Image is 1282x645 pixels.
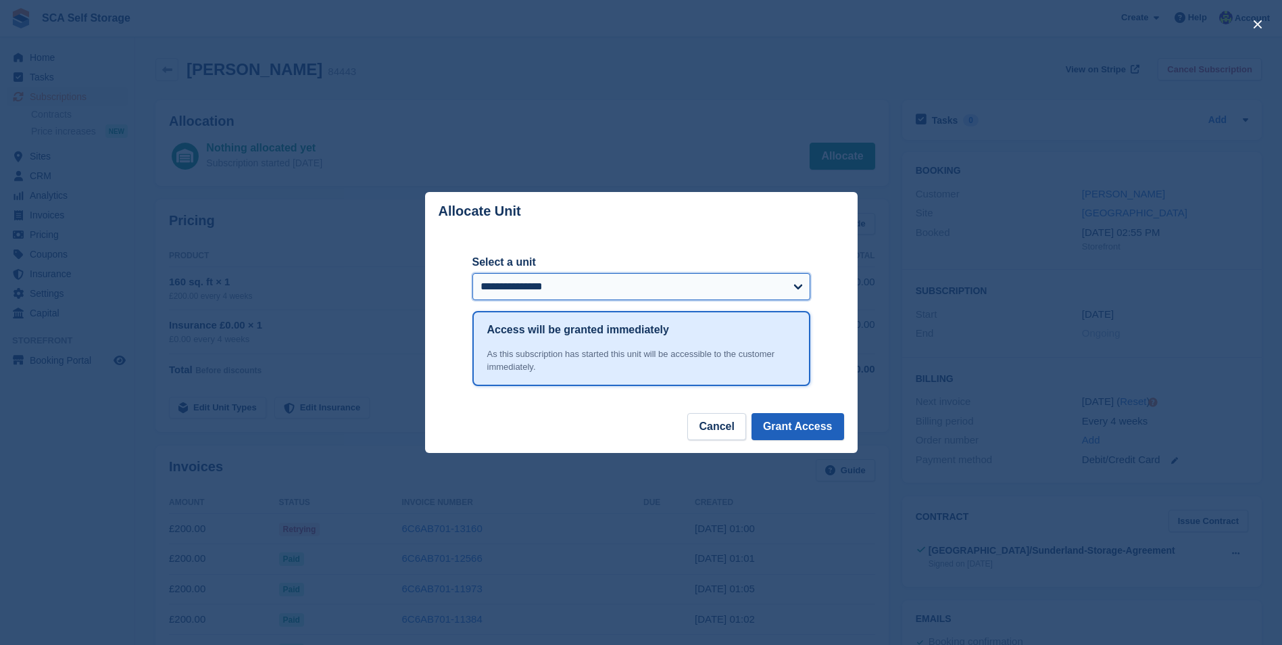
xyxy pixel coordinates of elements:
[1247,14,1268,35] button: close
[487,348,795,374] div: As this subscription has started this unit will be accessible to the customer immediately.
[472,254,810,270] label: Select a unit
[751,413,844,440] button: Grant Access
[687,413,745,440] button: Cancel
[487,322,669,338] h1: Access will be granted immediately
[439,204,521,219] p: Allocate Unit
